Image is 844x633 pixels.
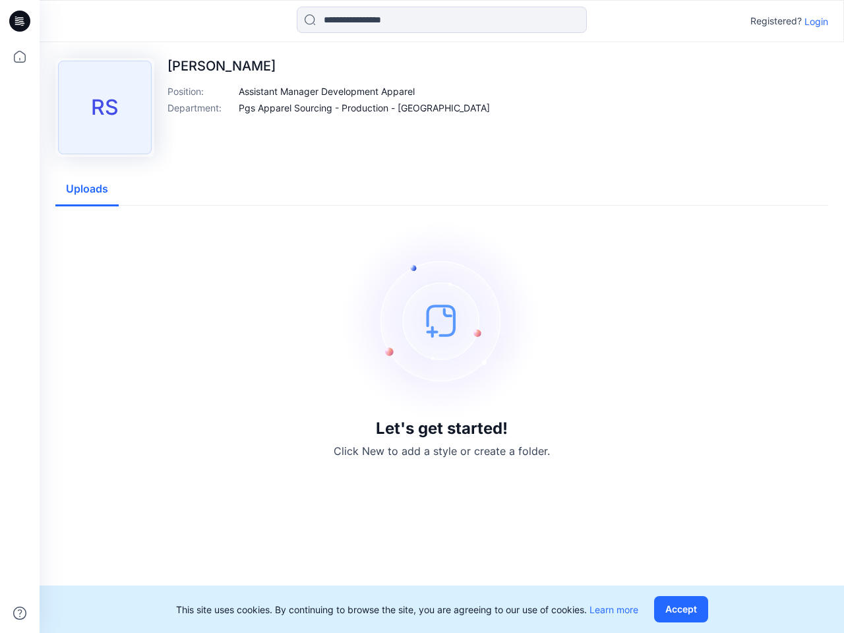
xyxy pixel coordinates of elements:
button: Accept [654,596,708,622]
p: Registered? [750,13,802,29]
p: Pgs Apparel Sourcing - Production - [GEOGRAPHIC_DATA] [239,101,490,115]
h3: Let's get started! [376,419,508,438]
p: Department : [167,101,233,115]
p: Assistant Manager Development Apparel [239,84,415,98]
p: Login [804,15,828,28]
p: Position : [167,84,233,98]
p: [PERSON_NAME] [167,58,490,74]
a: Learn more [589,604,638,615]
p: Click New to add a style or create a folder. [334,443,550,459]
div: RS [58,61,152,154]
button: Uploads [55,173,119,206]
p: This site uses cookies. By continuing to browse the site, you are agreeing to our use of cookies. [176,603,638,617]
img: empty-state-image.svg [343,222,541,419]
